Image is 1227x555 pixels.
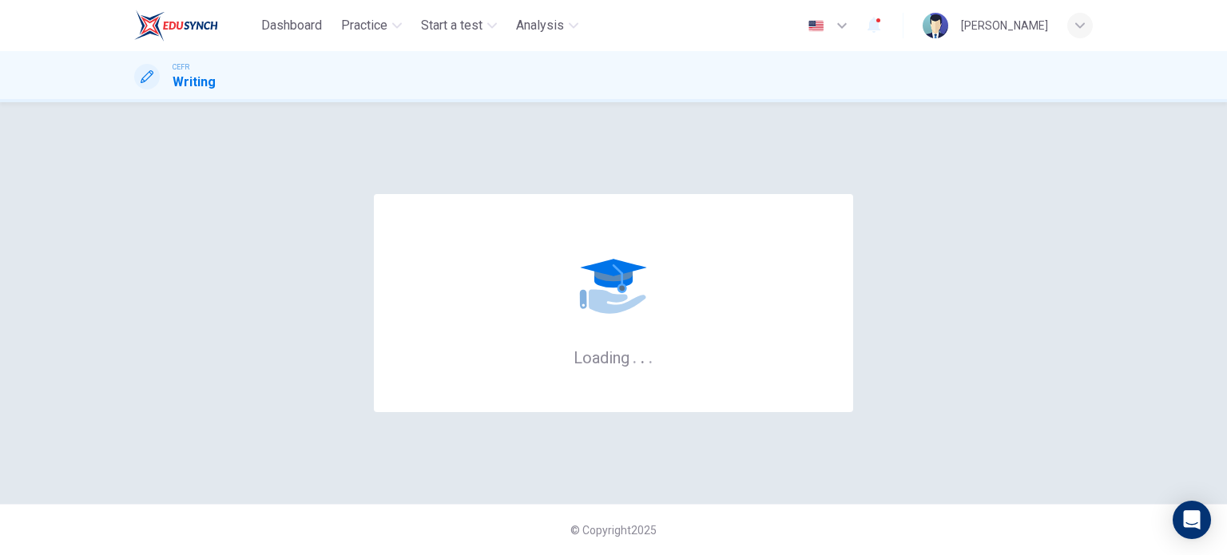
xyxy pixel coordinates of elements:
a: EduSynch logo [134,10,255,42]
div: [PERSON_NAME] [961,16,1048,35]
h6: . [648,343,653,369]
h6: . [632,343,637,369]
span: CEFR [173,61,189,73]
img: Profile picture [923,13,948,38]
h6: Loading [574,347,653,367]
h6: . [640,343,645,369]
h1: Writing [173,73,216,92]
span: Dashboard [261,16,322,35]
span: © Copyright 2025 [570,524,657,537]
span: Practice [341,16,387,35]
div: Open Intercom Messenger [1173,501,1211,539]
img: EduSynch logo [134,10,218,42]
span: Analysis [516,16,564,35]
button: Practice [335,11,408,40]
button: Dashboard [255,11,328,40]
span: Start a test [421,16,482,35]
button: Analysis [510,11,585,40]
button: Start a test [415,11,503,40]
img: en [806,20,826,32]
